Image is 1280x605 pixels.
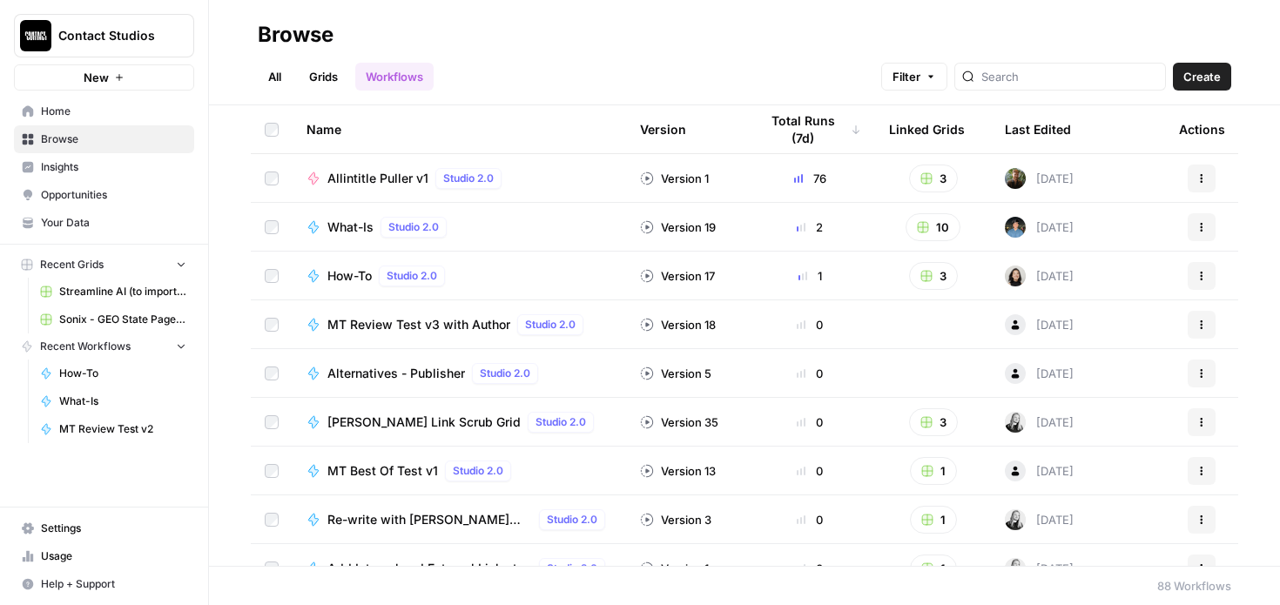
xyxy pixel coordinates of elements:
a: Add Internal and External Links to PageStudio 2.0 [307,558,612,579]
span: Studio 2.0 [388,219,439,235]
a: Insights [14,153,194,181]
div: Version 1 [640,170,709,187]
span: Filter [893,68,920,85]
button: Create [1173,63,1231,91]
div: 0 [758,316,861,333]
span: Alternatives - Publisher [327,365,465,382]
img: 5maotr4l3dpmem4ucatv1zj7ommq [1005,217,1026,238]
span: Insights [41,159,186,175]
span: Studio 2.0 [525,317,576,333]
button: Help + Support [14,570,194,598]
input: Search [981,68,1158,85]
a: MT Review Test v2 [32,415,194,443]
a: Browse [14,125,194,153]
img: Contact Studios Logo [20,20,51,51]
a: Alternatives - PublisherStudio 2.0 [307,363,612,384]
button: 1 [910,457,957,485]
div: Version 18 [640,316,716,333]
span: Sonix - GEO State Pages Grid [59,312,186,327]
img: vlbh6tvzzzm1xxij3znetyf2jnu7 [1005,168,1026,189]
button: 1 [910,555,957,582]
div: Linked Grids [889,105,965,153]
div: 2 [758,218,861,236]
button: Recent Grids [14,252,194,278]
div: 1 [758,267,861,285]
span: Allintitle Puller v1 [327,170,428,187]
span: Help + Support [41,576,186,592]
div: [DATE] [1005,460,1074,481]
div: Total Runs (7d) [758,105,861,153]
span: What-Is [59,393,186,409]
span: MT Review Test v3 with Author [327,316,510,333]
div: Version 1 [640,560,709,577]
div: Version 3 [640,511,711,528]
div: 0 [758,511,861,528]
div: Version 19 [640,218,716,236]
span: Recent Grids [40,257,104,272]
span: Home [41,104,186,119]
span: Usage [41,548,186,564]
div: [DATE] [1005,509,1074,530]
span: Recent Workflows [40,339,131,354]
a: Allintitle Puller v1Studio 2.0 [307,168,612,189]
span: Browse [41,131,186,147]
a: Usage [14,542,194,570]
div: [DATE] [1005,412,1074,433]
span: Create [1183,68,1221,85]
div: Last Edited [1005,105,1071,153]
span: [PERSON_NAME] Link Scrub Grid [327,413,521,431]
a: Opportunities [14,181,194,209]
span: MT Review Test v2 [59,421,186,437]
div: 0 [758,560,861,577]
img: t5ef5oef8zpw1w4g2xghobes91mw [1005,266,1026,286]
div: [DATE] [1005,363,1074,384]
span: Studio 2.0 [453,463,503,479]
a: Re-write with [PERSON_NAME] ([PERSON_NAME])Studio 2.0 [307,509,612,530]
a: [PERSON_NAME] Link Scrub GridStudio 2.0 [307,412,612,433]
div: [DATE] [1005,266,1074,286]
span: What-Is [327,218,374,236]
div: Name [307,105,612,153]
img: ioa2wpdmx8t19ywr585njsibr5hv [1005,558,1026,579]
a: Sonix - GEO State Pages Grid [32,306,194,333]
button: Filter [881,63,947,91]
span: How-To [327,267,372,285]
button: Recent Workflows [14,333,194,360]
span: How-To [59,366,186,381]
span: Streamline AI (to import) - Streamline AI Import.csv [59,284,186,299]
span: Studio 2.0 [387,268,437,284]
button: 10 [906,213,960,241]
span: Studio 2.0 [443,171,494,186]
a: All [258,63,292,91]
div: [DATE] [1005,217,1074,238]
a: MT Best Of Test v1Studio 2.0 [307,460,612,481]
a: How-To [32,360,194,387]
span: Re-write with [PERSON_NAME] ([PERSON_NAME]) [327,511,532,528]
a: What-IsStudio 2.0 [307,217,612,238]
a: Grids [299,63,348,91]
a: Home [14,97,194,125]
span: Opportunities [41,187,186,203]
span: Your Data [41,215,186,231]
span: Contact Studios [58,27,164,44]
a: How-ToStudio 2.0 [307,266,612,286]
div: 0 [758,413,861,431]
span: Studio 2.0 [480,366,530,381]
div: [DATE] [1005,558,1074,579]
button: New [14,64,194,91]
div: Version 35 [640,413,718,431]
button: 3 [909,408,958,436]
span: MT Best Of Test v1 [327,462,438,480]
div: 0 [758,462,861,480]
img: ioa2wpdmx8t19ywr585njsibr5hv [1005,509,1026,530]
a: Workflows [355,63,434,91]
div: [DATE] [1005,314,1074,335]
span: Add Internal and External Links to Page [327,560,532,577]
div: 76 [758,170,861,187]
span: Studio 2.0 [547,512,597,528]
button: 3 [909,165,958,192]
button: Workspace: Contact Studios [14,14,194,57]
div: Version 5 [640,365,711,382]
span: New [84,69,109,86]
div: 0 [758,365,861,382]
